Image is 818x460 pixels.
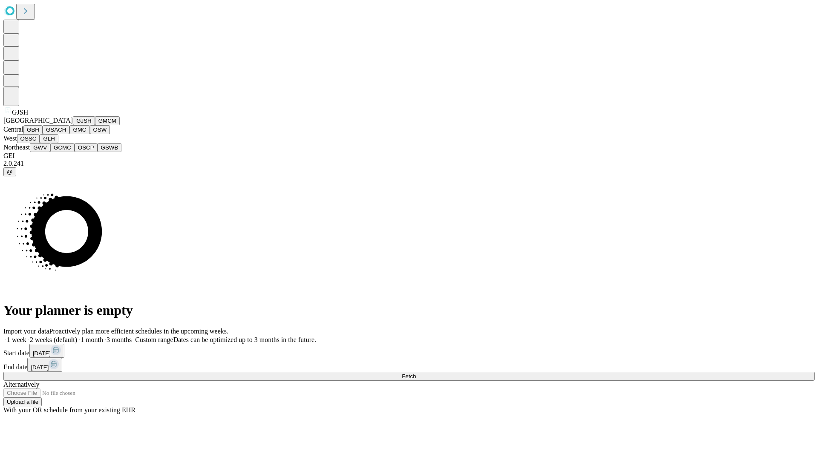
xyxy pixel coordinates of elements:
[3,152,815,160] div: GEI
[3,344,815,358] div: Start date
[3,117,73,124] span: [GEOGRAPHIC_DATA]
[3,397,42,406] button: Upload a file
[3,126,23,133] span: Central
[3,160,815,167] div: 2.0.241
[30,143,50,152] button: GWV
[107,336,132,343] span: 3 months
[17,134,40,143] button: OSSC
[90,125,110,134] button: OSW
[95,116,120,125] button: GMCM
[33,350,51,356] span: [DATE]
[3,372,815,381] button: Fetch
[7,336,26,343] span: 1 week
[69,125,89,134] button: GMC
[40,134,58,143] button: GLH
[3,358,815,372] div: End date
[23,125,43,134] button: GBH
[98,143,122,152] button: GSWB
[3,328,49,335] span: Import your data
[3,144,30,151] span: Northeast
[27,358,62,372] button: [DATE]
[75,143,98,152] button: OSCP
[3,406,135,414] span: With your OR schedule from your existing EHR
[3,135,17,142] span: West
[43,125,69,134] button: GSACH
[135,336,173,343] span: Custom range
[12,109,28,116] span: GJSH
[30,336,77,343] span: 2 weeks (default)
[31,364,49,371] span: [DATE]
[402,373,416,379] span: Fetch
[7,169,13,175] span: @
[173,336,316,343] span: Dates can be optimized up to 3 months in the future.
[29,344,64,358] button: [DATE]
[3,302,815,318] h1: Your planner is empty
[50,143,75,152] button: GCMC
[3,381,39,388] span: Alternatively
[81,336,103,343] span: 1 month
[3,167,16,176] button: @
[49,328,228,335] span: Proactively plan more efficient schedules in the upcoming weeks.
[73,116,95,125] button: GJSH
